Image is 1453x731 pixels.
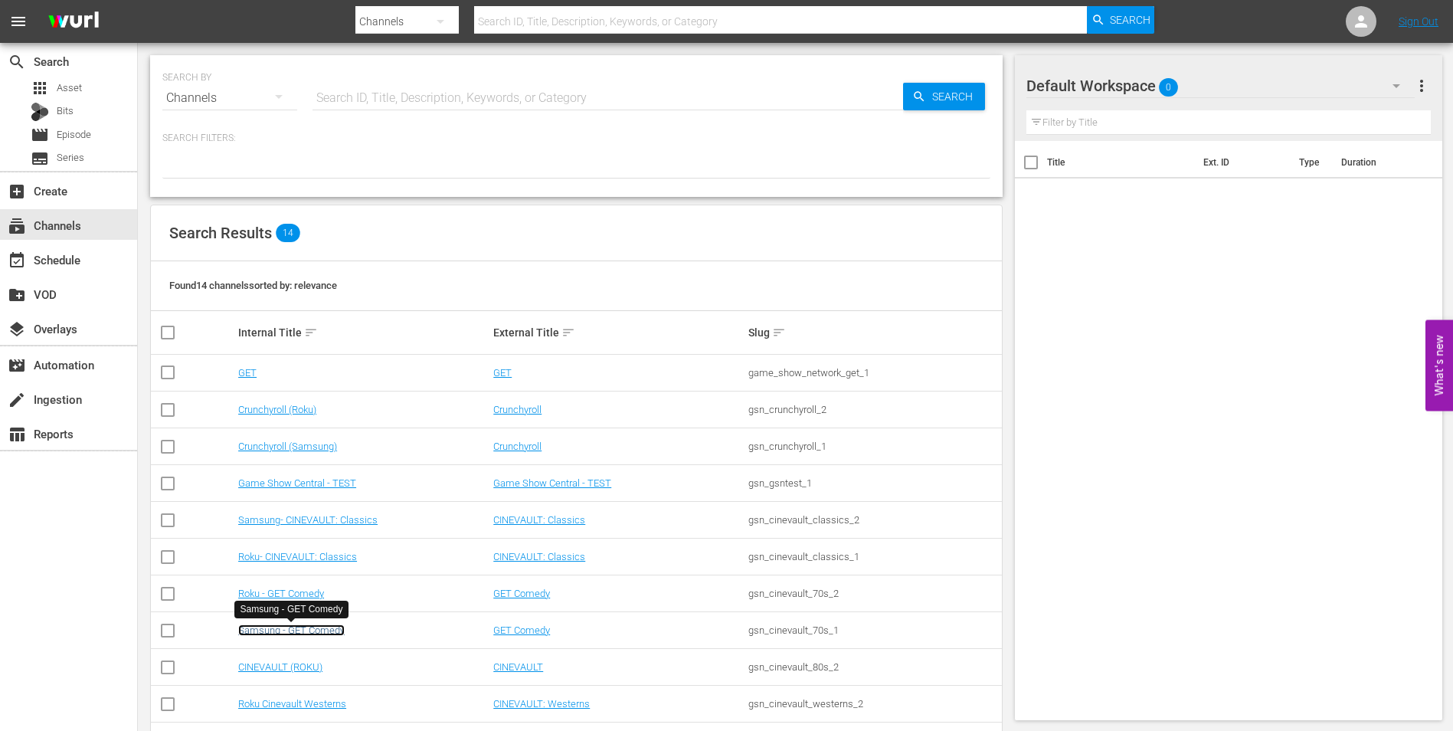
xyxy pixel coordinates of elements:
button: Search [1087,6,1154,34]
div: gsn_cinevault_classics_2 [748,514,999,526]
a: GET Comedy [493,588,550,599]
span: Series [57,150,84,166]
div: game_show_network_get_1 [748,367,999,379]
div: gsn_cinevault_80s_2 [748,661,999,673]
span: Episode [57,127,91,143]
a: CINEVAULT: Westerns [493,698,590,710]
span: Found 14 channels sorted by: relevance [169,280,337,291]
span: sort [304,326,318,339]
a: Sign Out [1399,15,1438,28]
a: Crunchyroll [493,441,542,452]
div: Slug [748,323,999,342]
span: sort [561,326,575,339]
span: Reports [8,425,26,444]
p: Search Filters: [162,132,990,145]
a: Samsung- CINEVAULT: Classics [238,514,378,526]
div: gsn_cinevault_70s_2 [748,588,999,599]
a: CINEVAULT: Classics [493,551,585,562]
th: Duration [1332,141,1424,184]
span: sort [772,326,786,339]
div: Default Workspace [1026,64,1415,107]
span: Search Results [169,224,272,242]
a: Game Show Central - TEST [493,477,611,489]
th: Type [1290,141,1332,184]
div: External Title [493,323,744,342]
span: Search [8,53,26,71]
span: Search [926,83,985,110]
span: 14 [276,224,300,242]
span: Create [8,182,26,201]
div: gsn_gsntest_1 [748,477,999,489]
button: Search [903,83,985,110]
button: Open Feedback Widget [1425,320,1453,411]
a: CINEVAULT: Classics [493,514,585,526]
div: Internal Title [238,323,489,342]
a: Game Show Central - TEST [238,477,356,489]
span: Bits [57,103,74,119]
span: Episode [31,126,49,144]
span: Automation [8,356,26,375]
span: 0 [1159,71,1178,103]
span: more_vert [1412,77,1431,95]
div: Samsung - GET Comedy [241,603,343,616]
a: Crunchyroll (Samsung) [238,441,337,452]
span: Search [1110,6,1150,34]
img: ans4CAIJ8jUAAAAAAAAAAAAAAAAAAAAAAAAgQb4GAAAAAAAAAAAAAAAAAAAAAAAAJMjXAAAAAAAAAAAAAAAAAAAAAAAAgAT5G... [37,4,110,40]
a: Roku Cinevault Westerns [238,698,346,710]
div: Channels [162,77,297,120]
a: CINEVAULT [493,661,543,673]
a: Crunchyroll [493,404,542,415]
a: GET [238,367,257,379]
div: gsn_cinevault_70s_1 [748,624,999,636]
th: Title [1047,141,1194,184]
div: gsn_crunchyroll_1 [748,441,999,452]
span: VOD [8,286,26,304]
span: Overlays [8,320,26,339]
a: Crunchyroll (Roku) [238,404,316,415]
span: Ingestion [8,391,26,409]
span: Series [31,149,49,168]
a: GET Comedy [493,624,550,636]
a: Roku- CINEVAULT: Classics [238,551,357,562]
span: Schedule [8,251,26,270]
span: Asset [31,79,49,97]
div: gsn_cinevault_westerns_2 [748,698,999,710]
span: Channels [8,217,26,235]
button: more_vert [1412,67,1431,104]
a: Roku - GET Comedy [238,588,324,599]
span: menu [9,12,28,31]
div: Bits [31,103,49,121]
div: gsn_crunchyroll_2 [748,404,999,415]
a: GET [493,367,512,379]
th: Ext. ID [1194,141,1291,184]
span: Asset [57,80,82,96]
a: Samsung - GET Comedy [238,624,345,636]
a: CINEVAULT (ROKU) [238,661,322,673]
div: gsn_cinevault_classics_1 [748,551,999,562]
